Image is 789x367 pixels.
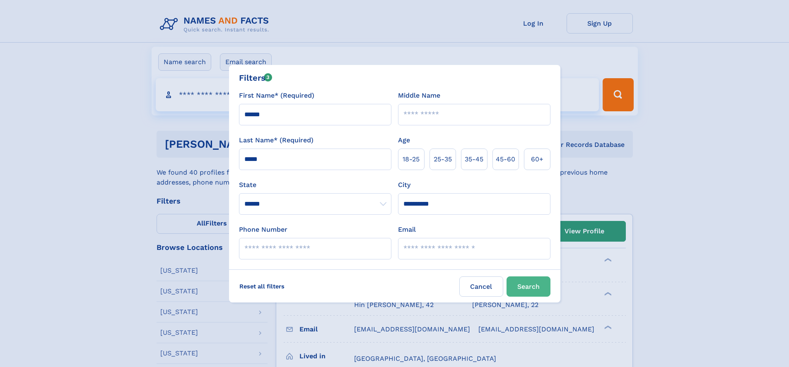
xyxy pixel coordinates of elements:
[239,180,391,190] label: State
[398,180,410,190] label: City
[496,154,515,164] span: 45‑60
[398,225,416,235] label: Email
[434,154,452,164] span: 25‑35
[398,135,410,145] label: Age
[239,91,314,101] label: First Name* (Required)
[234,276,290,296] label: Reset all filters
[403,154,420,164] span: 18‑25
[459,276,503,297] label: Cancel
[239,72,273,84] div: Filters
[531,154,543,164] span: 60+
[507,276,550,297] button: Search
[398,91,440,101] label: Middle Name
[239,225,287,235] label: Phone Number
[465,154,483,164] span: 35‑45
[239,135,314,145] label: Last Name* (Required)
